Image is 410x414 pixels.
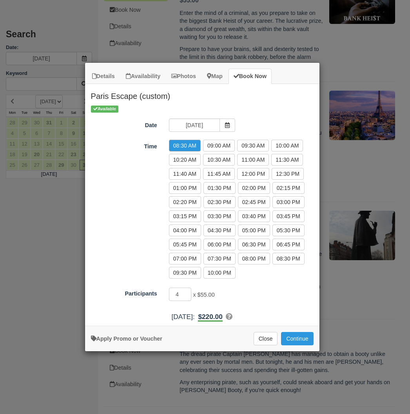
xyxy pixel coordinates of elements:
[272,196,305,208] label: 03:00 PM
[203,210,236,222] label: 03:30 PM
[238,239,270,250] label: 06:30 PM
[87,69,120,84] a: Details
[271,154,303,166] label: 11:30 AM
[91,336,162,342] a: Apply Voucher
[169,210,201,222] label: 03:15 PM
[237,154,269,166] label: 11:00 AM
[169,196,201,208] label: 02:20 PM
[203,224,236,236] label: 04:30 PM
[85,287,163,298] label: Participants
[238,210,270,222] label: 03:40 PM
[202,69,228,84] a: Map
[203,239,236,250] label: 06:00 PM
[85,119,163,129] label: Date
[272,224,305,236] label: 05:30 PM
[169,224,201,236] label: 04:00 PM
[203,182,236,194] label: 01:30 PM
[169,253,201,264] label: 07:00 PM
[237,168,269,180] label: 12:00 PM
[203,140,235,151] label: 09:00 AM
[203,196,236,208] label: 02:30 PM
[229,69,272,84] a: Book Now
[272,182,305,194] label: 02:15 PM
[238,253,270,264] label: 08:00 PM
[272,239,305,250] label: 06:45 PM
[169,182,201,194] label: 01:00 PM
[85,84,319,322] div: Item Modal
[193,292,214,298] span: x $55.00
[272,210,305,222] label: 03:45 PM
[254,332,278,345] button: Close
[169,154,201,166] label: 10:20 AM
[238,182,270,194] label: 02:00 PM
[169,239,201,250] label: 05:45 PM
[238,224,270,236] label: 05:00 PM
[271,140,303,151] label: 10:00 AM
[272,253,305,264] label: 08:30 PM
[237,140,269,151] label: 09:30 AM
[169,140,201,151] label: 08:30 AM
[203,253,236,264] label: 07:30 PM
[198,313,222,321] b: $220.00
[85,140,163,151] label: Time
[91,106,119,112] span: Available
[272,168,304,180] label: 12:30 PM
[85,312,319,322] div: :
[172,313,193,321] span: [DATE]
[203,154,235,166] label: 10:30 AM
[169,267,201,279] label: 09:30 PM
[85,84,319,104] h2: Paris Escape (custom)
[203,168,235,180] label: 11:45 AM
[121,69,165,84] a: Availability
[281,332,313,345] button: Add to Booking
[169,288,192,301] input: Participants
[203,267,236,279] label: 10:00 PM
[166,69,201,84] a: Photos
[169,168,201,180] label: 11:40 AM
[238,196,270,208] label: 02:45 PM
